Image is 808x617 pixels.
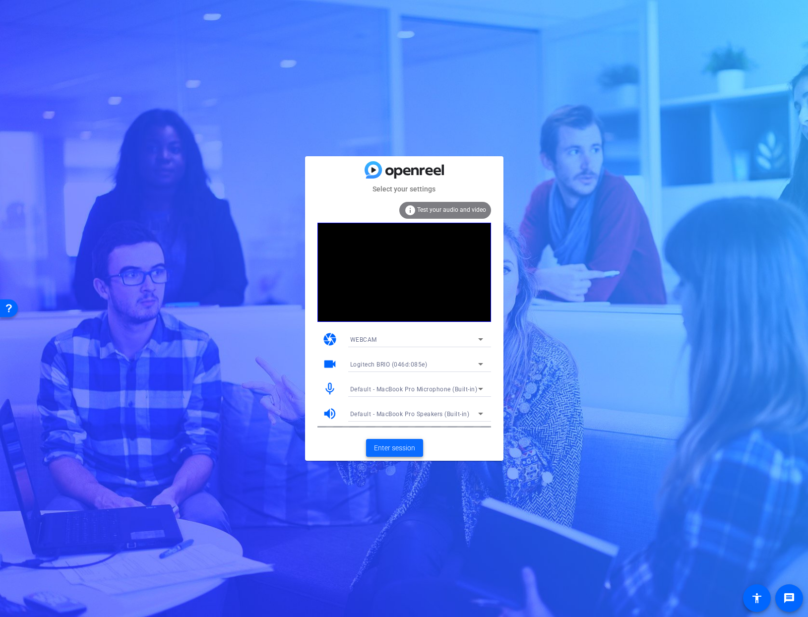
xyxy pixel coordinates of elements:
span: Logitech BRIO (046d:085e) [350,361,428,368]
mat-icon: info [404,204,416,216]
mat-card-subtitle: Select your settings [305,184,503,194]
span: Default - MacBook Pro Microphone (Built-in) [350,386,478,393]
span: Enter session [374,443,415,453]
span: WEBCAM [350,336,377,343]
mat-icon: message [783,592,795,604]
span: Default - MacBook Pro Speakers (Built-in) [350,411,470,418]
mat-icon: volume_up [322,406,337,421]
mat-icon: mic_none [322,381,337,396]
mat-icon: accessibility [751,592,763,604]
button: Enter session [366,439,423,457]
img: blue-gradient.svg [365,161,444,179]
mat-icon: camera [322,332,337,347]
mat-icon: videocam [322,357,337,371]
span: Test your audio and video [417,206,486,213]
